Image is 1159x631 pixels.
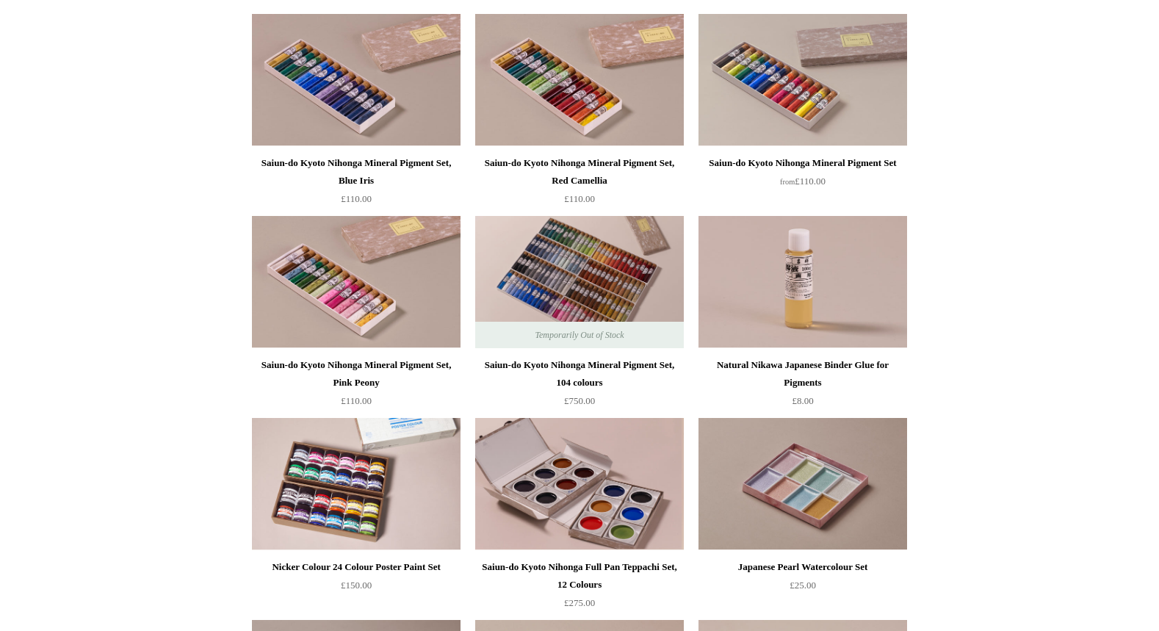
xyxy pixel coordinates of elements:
a: Natural Nikawa Japanese Binder Glue for Pigments Natural Nikawa Japanese Binder Glue for Pigments [698,216,907,348]
a: Saiun-do Kyoto Nihonga Mineral Pigment Set Saiun-do Kyoto Nihonga Mineral Pigment Set [698,14,907,146]
span: from [780,178,795,186]
a: Nicker Colour 24 Colour Poster Paint Set £150.00 [252,558,461,619]
div: Saiun-do Kyoto Nihonga Mineral Pigment Set, Red Camellia [479,154,680,190]
div: Saiun-do Kyoto Nihonga Mineral Pigment Set, Pink Peony [256,356,457,392]
img: Japanese Pearl Watercolour Set [698,418,907,550]
div: Saiun-do Kyoto Nihonga Full Pan Teppachi Set, 12 Colours [479,558,680,594]
img: Saiun-do Kyoto Nihonga Mineral Pigment Set, 104 colours [475,216,684,348]
div: Nicker Colour 24 Colour Poster Paint Set [256,558,457,576]
span: £8.00 [792,395,813,406]
span: Temporarily Out of Stock [520,322,638,348]
a: Saiun-do Kyoto Nihonga Mineral Pigment Set, Pink Peony £110.00 [252,356,461,417]
div: Japanese Pearl Watercolour Set [702,558,903,576]
img: Natural Nikawa Japanese Binder Glue for Pigments [698,216,907,348]
div: Saiun-do Kyoto Nihonga Mineral Pigment Set, Blue Iris [256,154,457,190]
img: Saiun-do Kyoto Nihonga Mineral Pigment Set, Pink Peony [252,216,461,348]
a: Saiun-do Kyoto Nihonga Mineral Pigment Set, Red Camellia Saiun-do Kyoto Nihonga Mineral Pigment S... [475,14,684,146]
a: Japanese Pearl Watercolour Set Japanese Pearl Watercolour Set [698,418,907,550]
span: £25.00 [790,580,816,591]
a: Saiun-do Kyoto Nihonga Mineral Pigment Set, Blue Iris Saiun-do Kyoto Nihonga Mineral Pigment Set,... [252,14,461,146]
span: £275.00 [564,597,595,608]
span: £750.00 [564,395,595,406]
span: £110.00 [341,193,372,204]
span: £110.00 [341,395,372,406]
img: Nicker Colour 24 Colour Poster Paint Set [252,418,461,550]
a: Saiun-do Kyoto Nihonga Mineral Pigment Set, 104 colours Saiun-do Kyoto Nihonga Mineral Pigment Se... [475,216,684,348]
span: £110.00 [780,176,826,187]
a: Japanese Pearl Watercolour Set £25.00 [698,558,907,619]
div: Saiun-do Kyoto Nihonga Mineral Pigment Set, 104 colours [479,356,680,392]
a: Saiun-do Kyoto Nihonga Mineral Pigment Set, Pink Peony Saiun-do Kyoto Nihonga Mineral Pigment Set... [252,216,461,348]
img: Saiun-do Kyoto Nihonga Mineral Pigment Set [698,14,907,146]
span: £110.00 [564,193,595,204]
a: Saiun-do Kyoto Nihonga Mineral Pigment Set, Red Camellia £110.00 [475,154,684,214]
div: Saiun-do Kyoto Nihonga Mineral Pigment Set [702,154,903,172]
img: Saiun-do Kyoto Nihonga Full Pan Teppachi Set, 12 Colours [475,418,684,550]
a: Saiun-do Kyoto Nihonga Mineral Pigment Set, 104 colours £750.00 [475,356,684,417]
a: Saiun-do Kyoto Nihonga Full Pan Teppachi Set, 12 Colours Saiun-do Kyoto Nihonga Full Pan Teppachi... [475,418,684,550]
img: Saiun-do Kyoto Nihonga Mineral Pigment Set, Blue Iris [252,14,461,146]
a: Saiun-do Kyoto Nihonga Mineral Pigment Set from£110.00 [698,154,907,214]
a: Nicker Colour 24 Colour Poster Paint Set Nicker Colour 24 Colour Poster Paint Set [252,418,461,550]
img: Saiun-do Kyoto Nihonga Mineral Pigment Set, Red Camellia [475,14,684,146]
a: Saiun-do Kyoto Nihonga Mineral Pigment Set, Blue Iris £110.00 [252,154,461,214]
div: Natural Nikawa Japanese Binder Glue for Pigments [702,356,903,392]
a: Saiun-do Kyoto Nihonga Full Pan Teppachi Set, 12 Colours £275.00 [475,558,684,619]
a: Natural Nikawa Japanese Binder Glue for Pigments £8.00 [698,356,907,417]
span: £150.00 [341,580,372,591]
